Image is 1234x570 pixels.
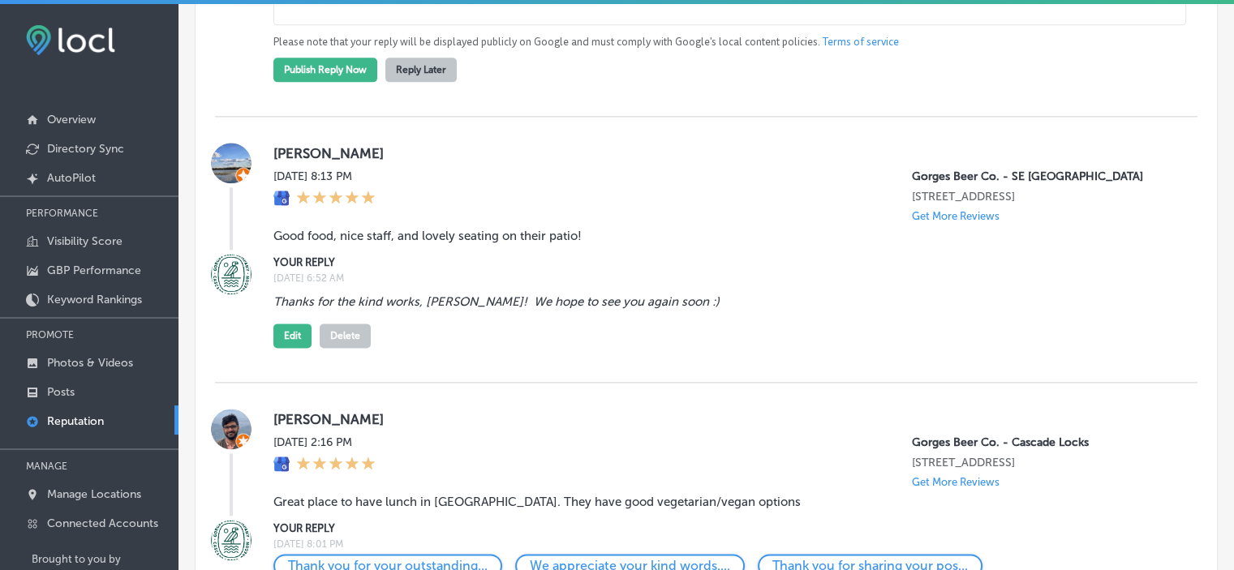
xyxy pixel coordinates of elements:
p: AutoPilot [47,171,96,185]
p: Gorges Beer Co. - Cascade Locks [912,435,1172,449]
a: Terms of service [823,35,899,49]
label: [PERSON_NAME] [273,411,1172,427]
label: [DATE] 8:01 PM [273,538,1172,550]
div: 5 Stars [296,456,376,474]
p: Get More Reviews [912,476,1000,488]
button: Reply Later [385,58,457,82]
blockquote: Thanks for the kind works, [PERSON_NAME]! We hope to see you again soon :) [273,294,1076,309]
label: [DATE] 6:52 AM [273,272,1172,284]
p: Directory Sync [47,142,124,156]
img: fda3e92497d09a02dc62c9cd864e3231.png [26,25,115,55]
label: YOUR REPLY [273,522,1172,534]
blockquote: Great place to have lunch in [GEOGRAPHIC_DATA]. They have good vegetarian/vegan options [273,495,1076,509]
p: 390 SW Wa Na Pa St. [912,456,1172,469]
label: [DATE] 2:16 PM [273,435,376,449]
p: Gorges Beer Co. - SE Portland [912,169,1172,183]
button: Publish Reply Now [273,58,377,82]
p: Reputation [47,414,104,428]
p: Connected Accounts [47,516,158,530]
p: Visibility Score [47,234,123,248]
img: Image [211,254,252,294]
blockquote: Good food, nice staff, and lovely seating on their patio! [273,229,1076,243]
p: Posts [47,385,75,399]
p: 2724 Southeast Ankeny Street [912,190,1172,204]
button: Edit [273,324,312,348]
div: 5 Stars [296,190,376,208]
p: Keyword Rankings [47,293,142,306]
button: Delete [320,324,371,348]
label: YOUR REPLY [273,256,1172,268]
label: [PERSON_NAME] [273,145,1172,161]
img: Image [211,520,252,560]
p: Manage Locations [47,487,141,501]
p: Photos & Videos [47,356,133,370]
p: GBP Performance [47,264,141,277]
p: Get More Reviews [912,210,1000,222]
p: Overview [47,113,96,126]
p: Please note that your reply will be displayed publicly on Google and must comply with Google's lo... [273,35,1172,49]
label: [DATE] 8:13 PM [273,169,376,183]
p: Brought to you by [32,553,178,565]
